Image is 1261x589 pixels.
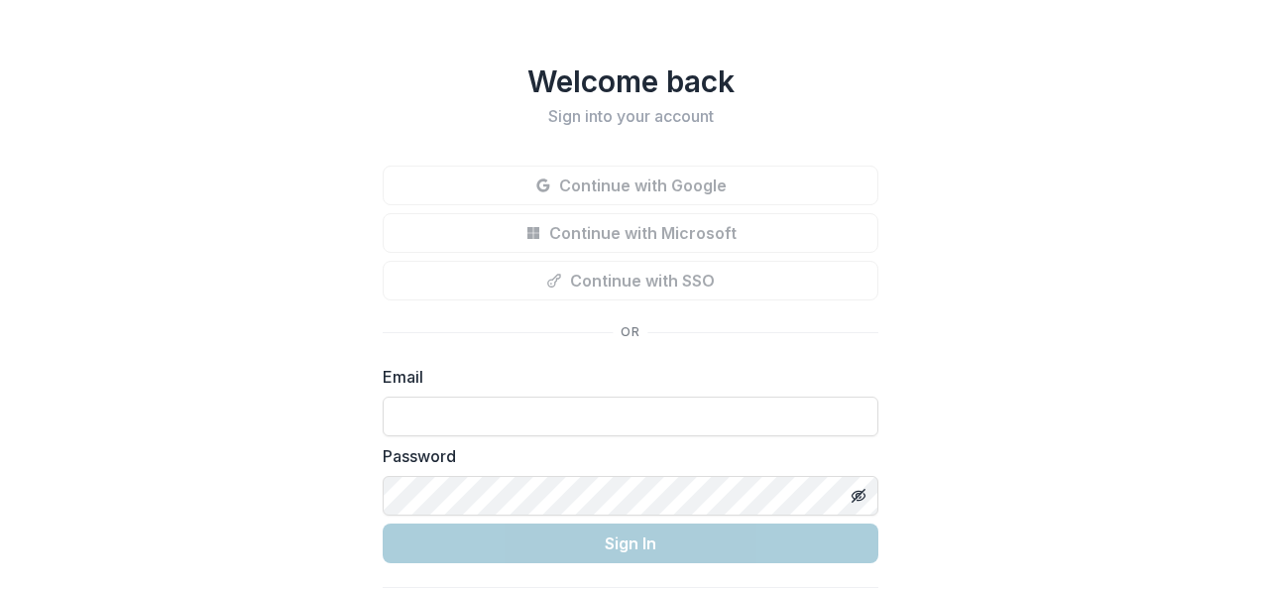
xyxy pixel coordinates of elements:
label: Password [383,444,866,468]
label: Email [383,365,866,389]
button: Sign In [383,524,878,563]
h2: Sign into your account [383,107,878,126]
button: Toggle password visibility [843,480,874,512]
button: Continue with Microsoft [383,213,878,253]
h1: Welcome back [383,63,878,99]
button: Continue with SSO [383,261,878,300]
button: Continue with Google [383,166,878,205]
